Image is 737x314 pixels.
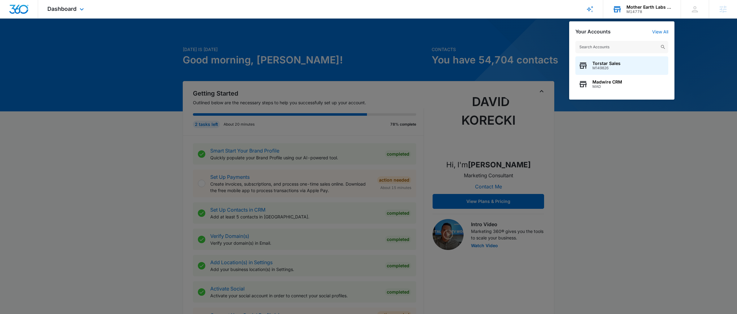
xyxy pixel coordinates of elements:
[575,56,668,75] button: Torstar SalesM149826
[575,75,668,93] button: Madwire CRMMAD
[652,29,668,34] a: View All
[575,29,611,35] h2: Your Accounts
[592,66,621,70] span: M149826
[626,10,672,14] div: account id
[592,80,622,84] span: Madwire CRM
[592,61,621,66] span: Torstar Sales
[626,5,672,10] div: account name
[575,41,668,53] input: Search Accounts
[47,6,76,12] span: Dashboard
[592,84,622,89] span: MAD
